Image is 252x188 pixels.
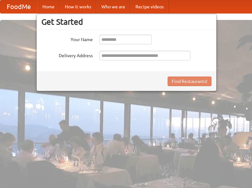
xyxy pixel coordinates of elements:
[41,35,93,43] label: Your Name
[41,51,93,59] label: Delivery Address
[96,0,130,13] a: Who we are
[41,17,212,27] h3: Get Started
[0,0,37,13] a: FoodMe
[37,0,60,13] a: Home
[130,0,169,13] a: Recipe videos
[168,76,212,86] button: Find Restaurants!
[60,0,96,13] a: How it works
